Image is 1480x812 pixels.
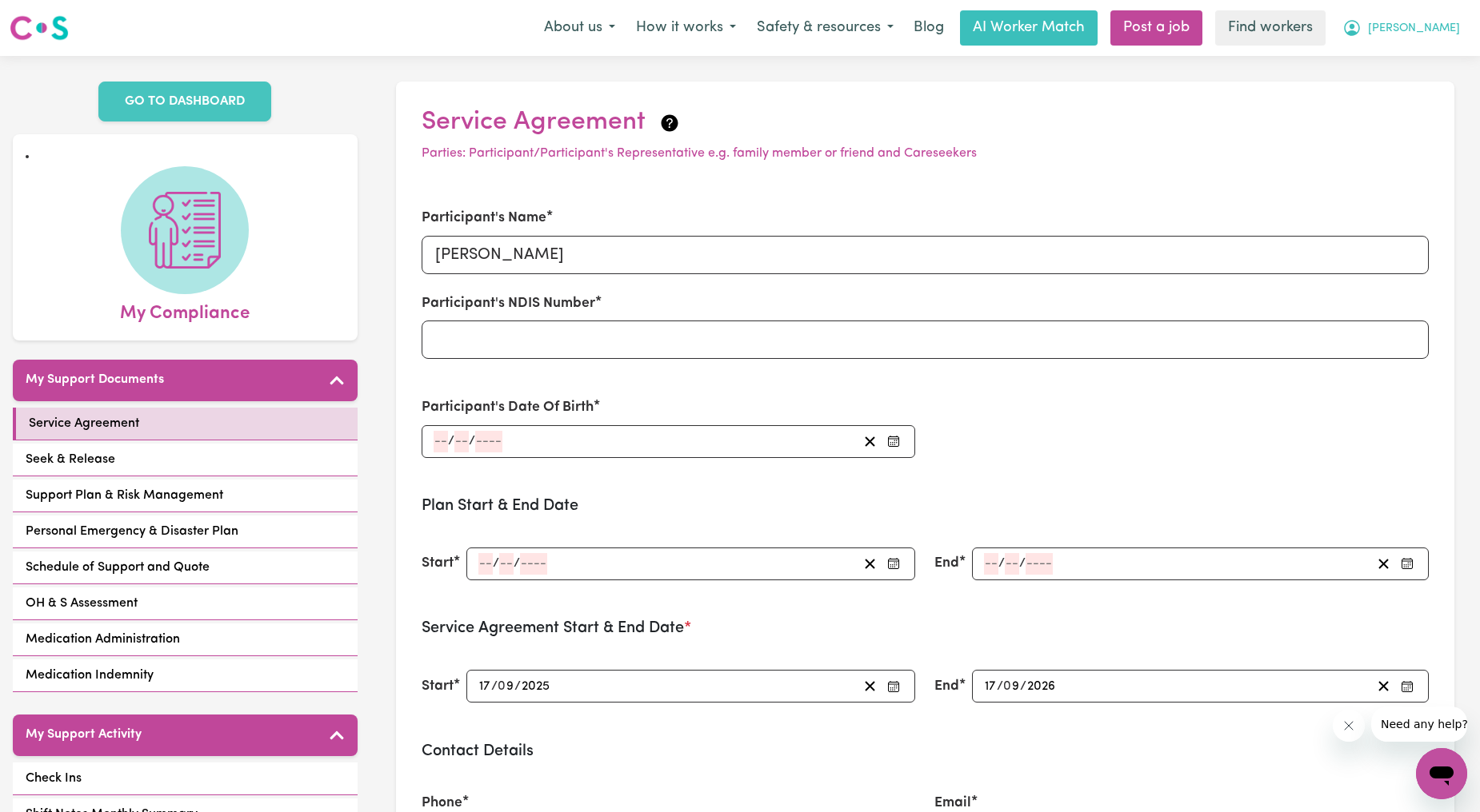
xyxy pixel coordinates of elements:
span: / [493,556,499,571]
span: Service Agreement [29,414,139,433]
img: Careseekers logo [10,14,69,42]
span: / [491,679,498,694]
input: ---- [1026,675,1057,697]
input: ---- [521,675,551,697]
span: My Compliance [120,294,250,328]
h3: Plan Start & End Date [422,496,1430,515]
label: Start [422,676,454,697]
input: ---- [1026,553,1053,575]
label: Participant's NDIS Number [422,293,595,314]
a: Blog [904,10,954,46]
button: About us [534,11,626,45]
span: Need any help? [10,11,97,24]
input: -- [478,675,491,697]
h5: My Support Activity [26,727,142,742]
span: Seek & Release [26,450,115,469]
label: Participant's Date Of Birth [422,397,594,418]
a: Service Agreement [13,408,358,440]
a: My Compliance [26,166,345,328]
input: -- [1005,675,1021,697]
span: / [514,556,520,571]
h3: Contact Details [422,742,1430,761]
input: -- [984,553,998,575]
span: OH & S Assessment [26,594,138,613]
a: Medication Indemnity [13,659,358,692]
iframe: Close message [1333,710,1365,742]
button: My Support Activity [13,714,358,756]
a: Seek & Release [13,444,358,476]
a: Find workers [1215,10,1326,46]
a: Schedule of Support and Quote [13,551,358,584]
a: OH & S Assessment [13,587,358,620]
label: End [934,676,959,697]
input: -- [498,675,514,697]
span: Medication Indemnity [26,666,154,685]
p: Parties: Participant/Participant's Representative e.g. family member or friend and Careseekers [422,144,1430,163]
iframe: Message from company [1371,707,1467,742]
h5: My Support Documents [26,372,164,388]
input: -- [1005,553,1019,575]
span: / [514,679,521,694]
span: Support Plan & Risk Management [26,486,223,505]
input: ---- [475,431,502,452]
a: Check Ins [13,762,358,795]
label: End [934,553,959,574]
span: / [469,434,475,448]
button: My Support Documents [13,360,358,401]
button: Safety & resources [746,11,904,45]
span: 0 [498,680,506,693]
input: -- [454,431,469,452]
a: Medication Administration [13,623,358,656]
button: My Account [1332,11,1470,45]
span: 0 [1003,680,1011,693]
span: / [448,434,454,448]
iframe: Button to launch messaging window [1416,748,1467,799]
h2: Service Agreement [422,107,1430,137]
a: Careseekers logo [10,10,69,46]
span: [PERSON_NAME] [1368,20,1460,38]
span: / [1020,679,1026,694]
input: -- [478,553,493,575]
a: GO TO DASHBOARD [98,82,271,121]
h3: Service Agreement Start & End Date [422,619,1430,638]
span: / [1019,556,1026,571]
input: -- [984,675,997,697]
label: Start [422,553,454,574]
span: / [998,556,1005,571]
input: ---- [520,553,547,575]
span: / [997,679,1003,694]
button: How it works [626,11,746,45]
a: Support Plan & Risk Management [13,480,358,512]
a: AI Worker Match [960,10,1098,46]
input: -- [434,431,448,452]
span: Schedule of Support and Quote [26,558,210,577]
input: -- [499,553,514,575]
span: Medication Administration [26,630,180,649]
a: Personal Emergency & Disaster Plan [13,515,358,548]
label: Participant's Name [422,208,546,229]
a: Post a job [1110,10,1202,46]
span: Check Ins [26,769,82,788]
span: Personal Emergency & Disaster Plan [26,522,238,541]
